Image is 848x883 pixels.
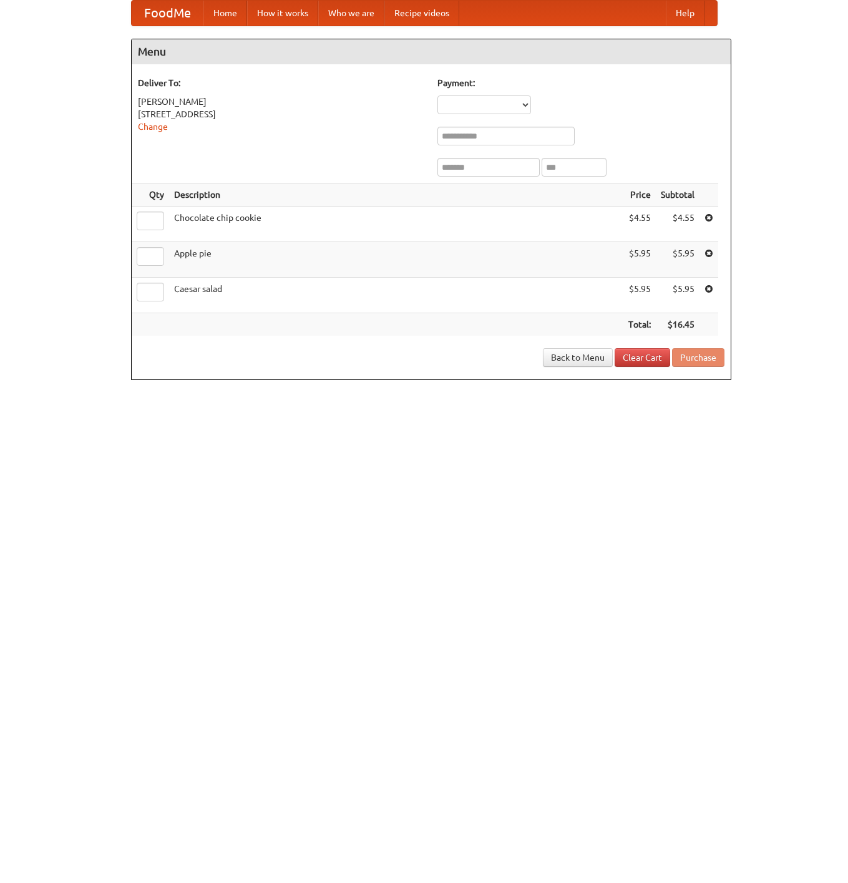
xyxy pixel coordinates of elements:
[623,207,656,242] td: $4.55
[543,348,613,367] a: Back to Menu
[169,242,623,278] td: Apple pie
[437,77,724,89] h5: Payment:
[623,183,656,207] th: Price
[132,183,169,207] th: Qty
[615,348,670,367] a: Clear Cart
[203,1,247,26] a: Home
[656,242,699,278] td: $5.95
[656,183,699,207] th: Subtotal
[666,1,704,26] a: Help
[169,207,623,242] td: Chocolate chip cookie
[138,108,425,120] div: [STREET_ADDRESS]
[656,313,699,336] th: $16.45
[384,1,459,26] a: Recipe videos
[138,77,425,89] h5: Deliver To:
[623,313,656,336] th: Total:
[623,278,656,313] td: $5.95
[169,183,623,207] th: Description
[247,1,318,26] a: How it works
[138,95,425,108] div: [PERSON_NAME]
[656,278,699,313] td: $5.95
[318,1,384,26] a: Who we are
[656,207,699,242] td: $4.55
[623,242,656,278] td: $5.95
[169,278,623,313] td: Caesar salad
[132,1,203,26] a: FoodMe
[672,348,724,367] button: Purchase
[138,122,168,132] a: Change
[132,39,731,64] h4: Menu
